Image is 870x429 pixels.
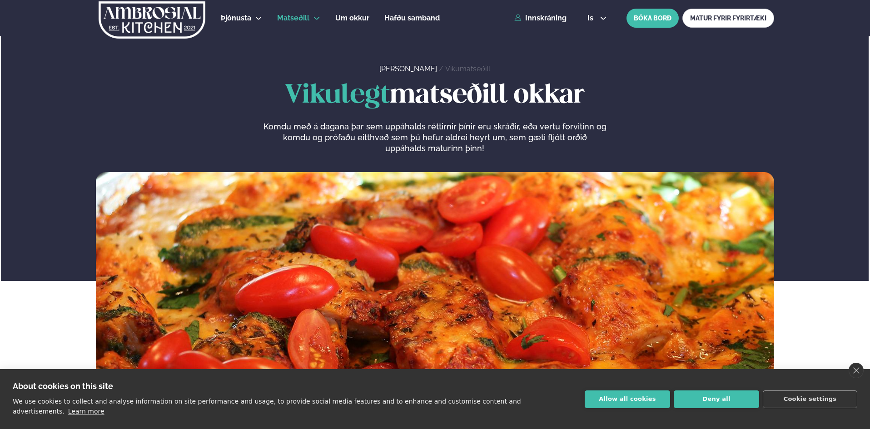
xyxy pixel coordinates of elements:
p: Komdu með á dagana þar sem uppáhalds réttirnir þínir eru skráðir, eða vertu forvitinn og komdu og... [263,121,607,154]
button: is [580,15,614,22]
p: We use cookies to collect and analyse information on site performance and usage, to provide socia... [13,398,521,415]
a: close [849,363,864,378]
span: is [587,15,596,22]
span: Hafðu samband [384,14,440,22]
a: Þjónusta [221,13,251,24]
button: Allow all cookies [585,390,670,408]
strong: About cookies on this site [13,381,113,391]
a: Matseðill [277,13,309,24]
img: image alt [96,172,774,419]
span: Þjónusta [221,14,251,22]
span: Vikulegt [285,83,390,108]
span: Matseðill [277,14,309,22]
button: Deny all [674,390,759,408]
a: Innskráning [514,14,567,22]
a: [PERSON_NAME] [379,64,437,73]
span: Um okkur [335,14,369,22]
button: Cookie settings [763,390,857,408]
a: Vikumatseðill [445,64,490,73]
a: MATUR FYRIR FYRIRTÆKI [682,9,774,28]
h1: matseðill okkar [96,81,774,110]
button: BÓKA BORÐ [626,9,679,28]
span: / [439,64,445,73]
a: Learn more [68,408,104,415]
a: Um okkur [335,13,369,24]
a: Hafðu samband [384,13,440,24]
img: logo [98,1,206,39]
